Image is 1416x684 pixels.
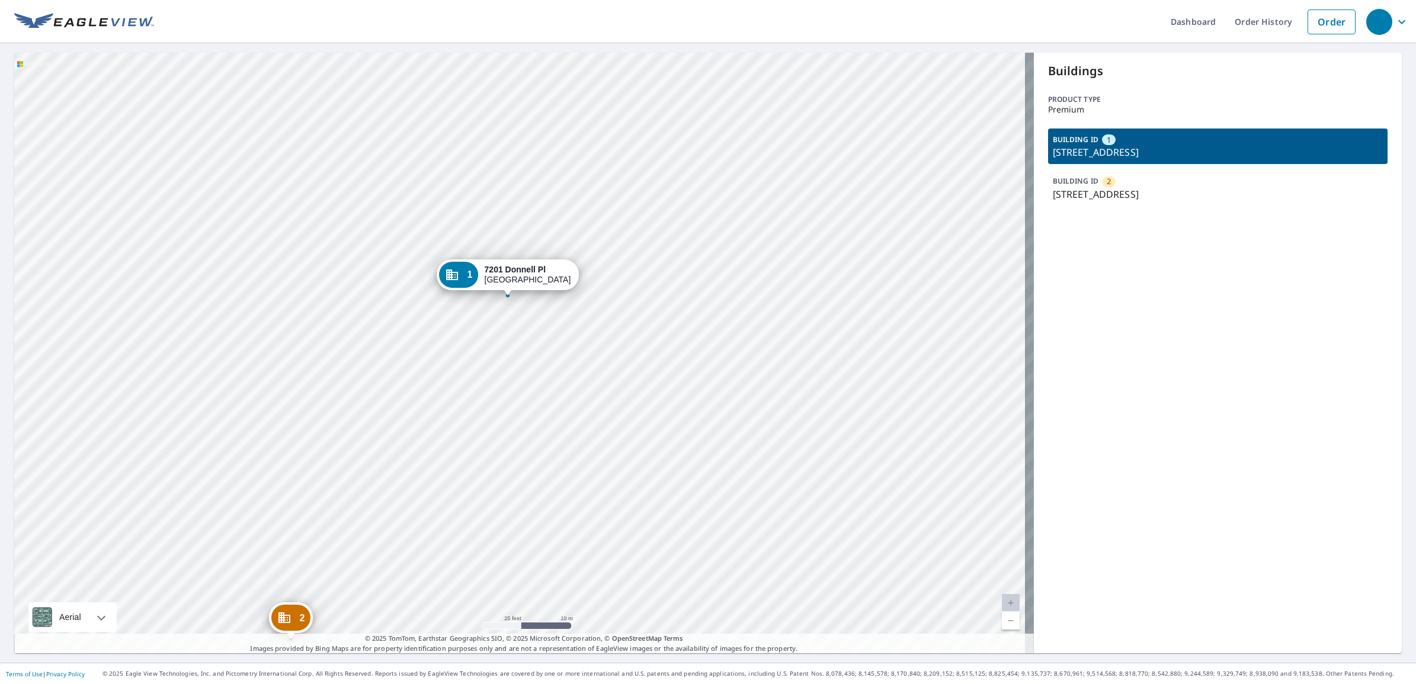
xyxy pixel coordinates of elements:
p: [STREET_ADDRESS] [1053,145,1383,159]
a: Privacy Policy [46,670,85,678]
p: © 2025 Eagle View Technologies, Inc. and Pictometry International Corp. All Rights Reserved. Repo... [102,669,1410,678]
span: 1 [1107,134,1111,146]
a: Order [1308,9,1356,34]
div: Aerial [56,602,85,632]
div: Dropped pin, building 2, Commercial property, 7301 Donnell Pl District Heights, MD 20747 [269,602,313,639]
div: [GEOGRAPHIC_DATA] [485,265,571,285]
p: BUILDING ID [1053,176,1098,186]
a: Current Level 20, Zoom In Disabled [1002,594,1020,612]
a: Terms [664,634,683,643]
p: Premium [1048,105,1388,114]
p: [STREET_ADDRESS] [1053,187,1383,201]
img: EV Logo [14,13,154,31]
a: Current Level 20, Zoom Out [1002,612,1020,630]
a: Terms of Use [6,670,43,678]
div: Aerial [28,602,117,632]
span: 2 [1107,176,1111,187]
span: 1 [467,270,472,279]
span: 2 [299,614,305,622]
p: BUILDING ID [1053,134,1098,144]
p: | [6,670,85,677]
p: Buildings [1048,62,1388,80]
div: Dropped pin, building 1, Commercial property, 7201 Donnell Pl District Heights, MD 20747 [437,259,579,296]
p: Images provided by Bing Maps are for property identification purposes only and are not a represen... [14,634,1034,653]
strong: 7201 Donnell Pl [485,265,546,274]
p: Product type [1048,94,1388,105]
span: © 2025 TomTom, Earthstar Geographics SIO, © 2025 Microsoft Corporation, © [365,634,683,644]
a: OpenStreetMap [612,634,662,643]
